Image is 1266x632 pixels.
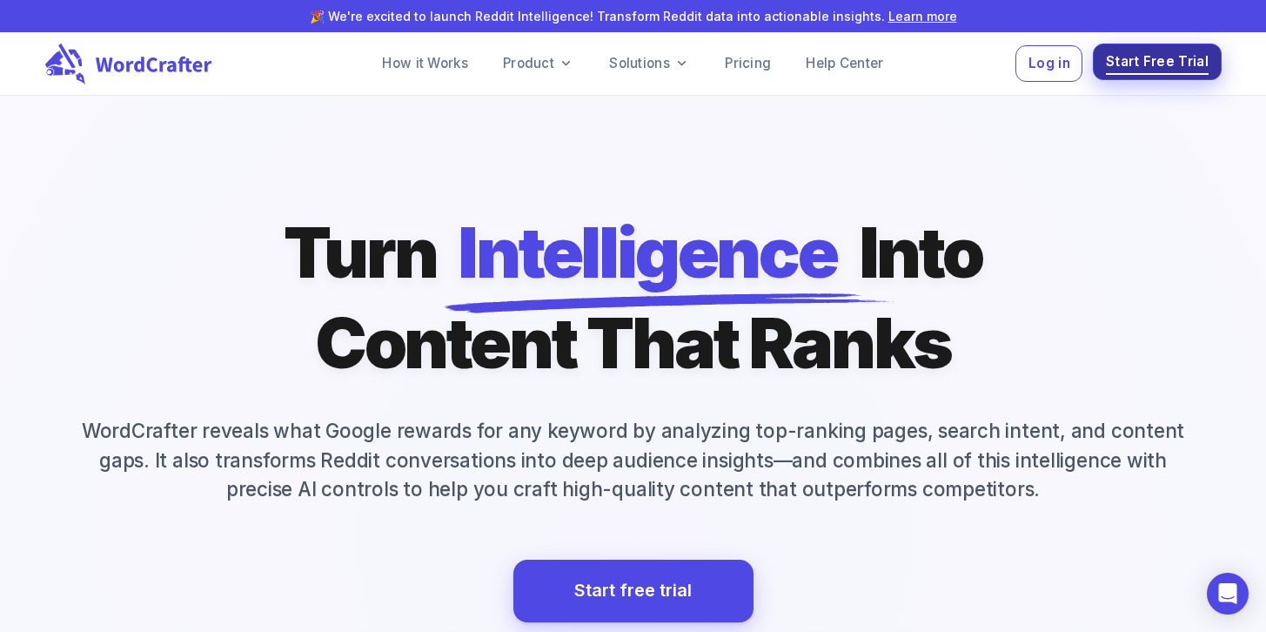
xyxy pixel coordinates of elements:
a: Help Center [792,46,897,81]
span: Start Free Trial [1106,50,1209,74]
a: Start free trial [574,575,692,606]
span: Intelligence [458,207,837,298]
p: WordCrafter reveals what Google rewards for any keyword by analyzing top-ranking pages, search in... [45,416,1222,504]
a: Start free trial [513,560,754,622]
a: How it Works [368,46,482,81]
p: 🎉 We're excited to launch Reddit Intelligence! Transform Reddit data into actionable insights. [28,7,1238,25]
a: Solutions [595,46,704,81]
h1: Turn Into Content That Ranks [284,207,982,388]
button: Start Free Trial [1093,44,1221,81]
button: Log in [1015,45,1082,83]
a: Product [489,46,588,81]
a: Learn more [888,9,957,24]
div: Open Intercom Messenger [1207,573,1249,615]
span: Log in [1028,52,1070,76]
a: Pricing [711,46,785,81]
